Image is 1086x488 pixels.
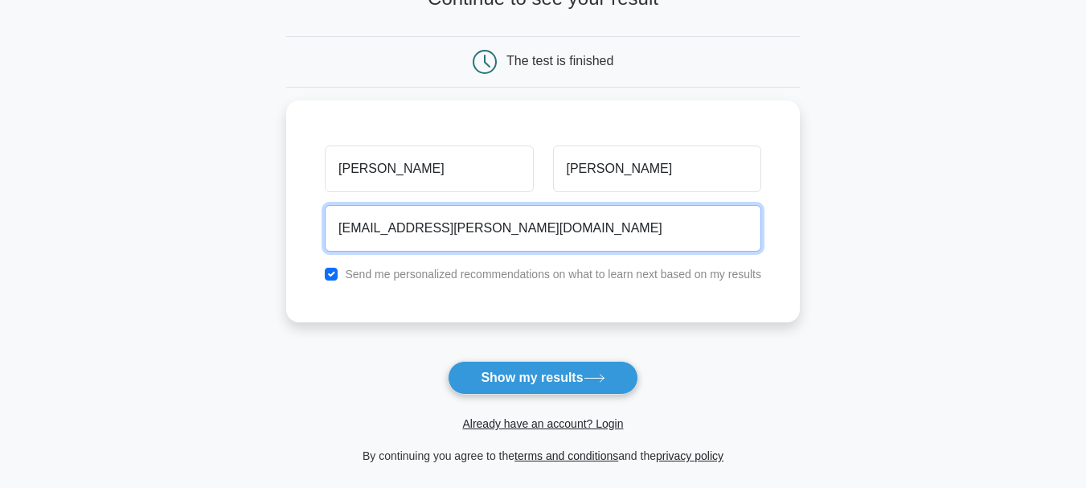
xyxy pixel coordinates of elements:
div: By continuing you agree to the and the [277,446,809,465]
div: The test is finished [506,54,613,68]
input: Last name [553,146,761,192]
label: Send me personalized recommendations on what to learn next based on my results [345,268,761,281]
a: terms and conditions [514,449,618,462]
a: privacy policy [656,449,723,462]
button: Show my results [448,361,637,395]
input: First name [325,146,533,192]
a: Already have an account? Login [462,417,623,430]
input: Email [325,205,761,252]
